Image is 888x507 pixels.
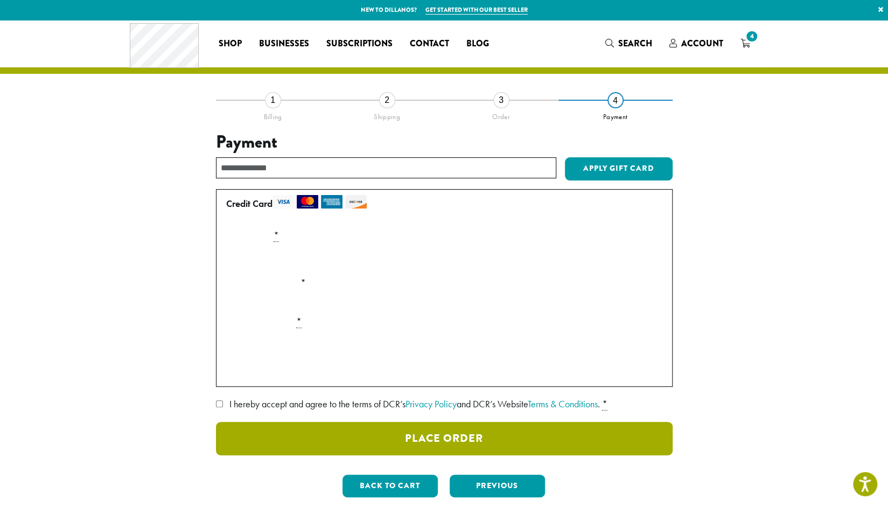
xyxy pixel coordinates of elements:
[466,37,489,51] span: Blog
[607,92,624,108] div: 4
[410,37,449,51] span: Contact
[216,422,673,455] button: Place Order
[379,92,395,108] div: 2
[345,195,367,209] img: discover
[565,157,673,181] button: Apply Gift Card
[618,37,652,50] span: Search
[216,132,673,152] h3: Payment
[493,92,509,108] div: 3
[321,195,342,209] img: amex
[265,92,281,108] div: 1
[450,475,545,497] button: Previous
[405,398,457,410] a: Privacy Policy
[296,315,302,328] abbr: required
[744,29,759,44] span: 4
[274,229,279,242] abbr: required
[425,5,528,15] a: Get started with our best seller
[326,37,393,51] span: Subscriptions
[444,108,558,121] div: Order
[210,35,250,52] a: Shop
[216,400,223,407] input: I hereby accept and agree to the terms of DCR’sPrivacy Policyand DCR’s WebsiteTerms & Conditions. *
[272,195,294,209] img: visa
[259,37,309,51] span: Businesses
[597,34,661,52] a: Search
[219,37,242,51] span: Shop
[558,108,673,121] div: Payment
[229,398,600,410] span: I hereby accept and agree to the terms of DCR’s and DCR’s Website .
[342,475,438,497] button: Back to cart
[297,195,318,209] img: mastercard
[528,398,598,410] a: Terms & Conditions
[330,108,444,121] div: Shipping
[681,37,723,50] span: Account
[216,108,330,121] div: Billing
[602,398,607,411] abbr: required
[226,195,658,212] label: Credit Card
